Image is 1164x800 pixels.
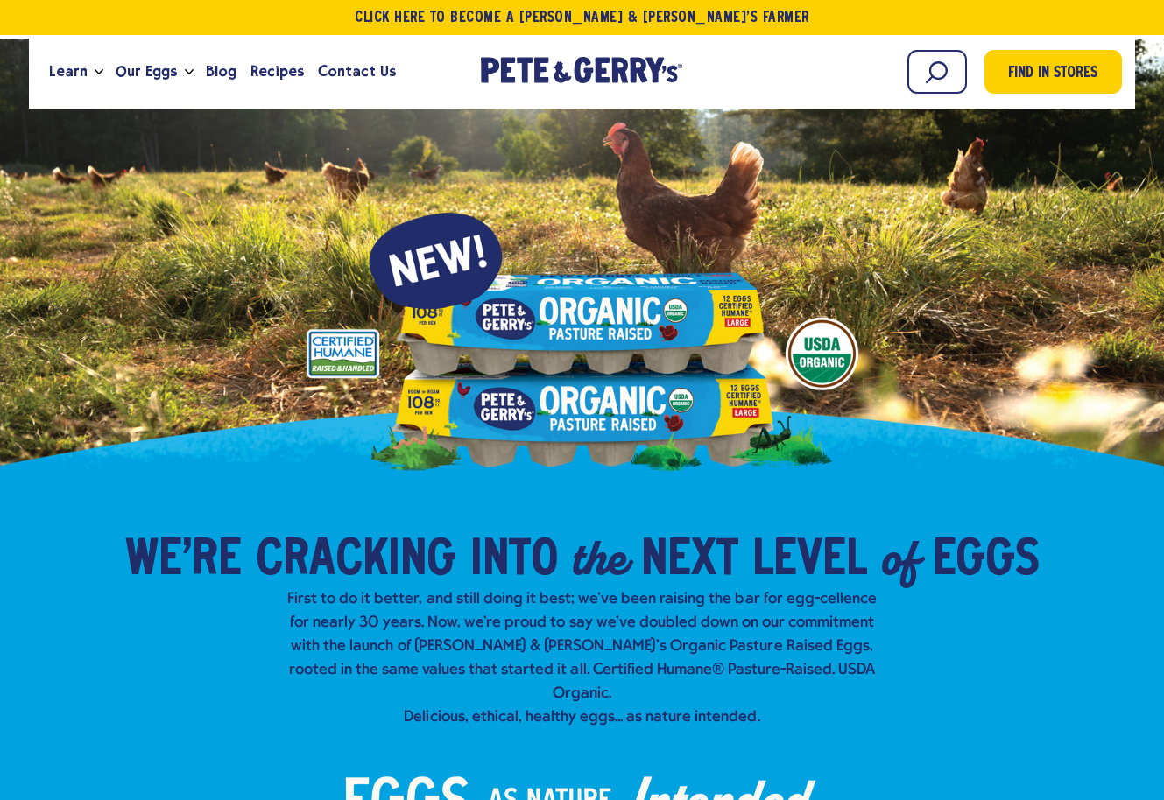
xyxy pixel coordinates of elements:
em: of [881,526,919,589]
em: the [572,526,627,589]
button: Open the dropdown menu for Learn [95,69,103,75]
a: Recipes [243,48,311,95]
span: We’re [125,535,242,587]
a: Find in Stores [984,50,1122,94]
span: Contact Us [318,60,396,82]
span: Eggs​ [933,535,1040,587]
span: Next [641,535,738,587]
a: Contact Us [311,48,403,95]
input: Search [907,50,967,94]
span: Our Eggs [116,60,177,82]
a: Our Eggs [109,48,184,95]
span: Blog [206,60,236,82]
span: into [470,535,558,587]
a: Blog [199,48,243,95]
span: Level [752,535,867,587]
span: Recipes [250,60,304,82]
button: Open the dropdown menu for Our Eggs [185,69,194,75]
a: Learn [42,48,95,95]
p: First to do it better, and still doing it best; we've been raising the bar for egg-cellence for n... [281,587,884,729]
span: Cracking [256,535,456,587]
span: Find in Stores [1008,62,1097,86]
span: Learn [49,60,88,82]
